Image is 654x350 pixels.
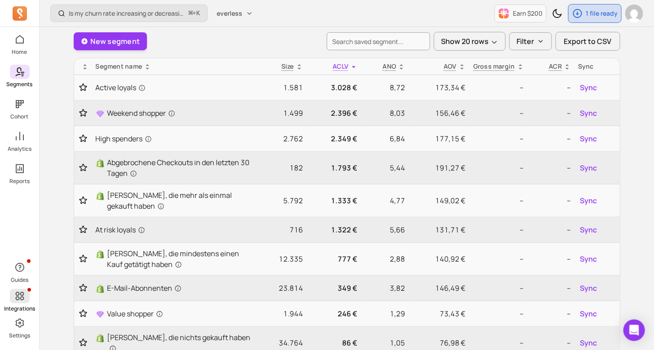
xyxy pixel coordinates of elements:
img: avatar [625,4,643,22]
span: Sync [580,224,597,235]
p: 182 [259,162,303,173]
p: 1,29 [365,308,405,319]
p: 140,92 € [412,254,465,264]
p: -- [531,254,571,264]
button: Sync [578,336,599,350]
p: AOV [444,62,457,71]
button: Sync [578,223,599,237]
p: 76,98 € [412,337,465,348]
p: 2.396 € [310,108,357,118]
p: -- [473,337,524,348]
p: -- [531,133,571,144]
p: 23.814 [259,283,303,293]
p: Gross margin [473,62,515,71]
img: Shopify [96,192,105,201]
button: Is my churn rate increasing or decreasing?⌘+K [50,4,208,22]
p: 1.322 € [310,224,357,235]
button: Show 20 rows [434,32,506,51]
button: Toggle favorite [78,254,89,263]
p: -- [531,283,571,293]
button: Sync [578,193,599,208]
p: Home [12,48,27,56]
span: Sync [580,82,597,93]
p: 8,03 [365,108,405,118]
p: 4,77 [365,195,405,206]
button: Toggle favorite [78,134,89,143]
button: 1 file ready [568,4,622,23]
p: -- [473,283,524,293]
p: 246 € [310,308,357,319]
span: High spenders [96,133,152,144]
button: Toggle favorite [78,163,89,172]
a: Weekend shopper [96,108,252,118]
p: ACR [549,62,562,71]
span: Sync [580,308,597,319]
p: 5.792 [259,195,303,206]
p: Analytics [8,145,31,153]
div: Sync [578,62,616,71]
p: 12.335 [259,254,303,264]
button: Guides [10,258,30,285]
p: -- [473,254,524,264]
p: 2.762 [259,133,303,144]
button: Toggle favorite [78,109,89,118]
p: 3.028 € [310,82,357,93]
p: 177,15 € [412,133,465,144]
input: search [327,32,430,50]
span: Sync [580,337,597,348]
img: Shopify [96,250,105,259]
div: Open Intercom Messenger [623,319,645,341]
p: 777 € [310,254,357,264]
p: 131,71 € [412,224,465,235]
p: -- [531,162,571,173]
span: ANO [383,62,396,70]
button: Toggle favorite [78,225,89,234]
span: Sync [580,133,597,144]
button: everless [211,5,258,22]
p: Earn $200 [513,9,543,18]
p: 2.349 € [310,133,357,144]
button: Sync [578,131,599,146]
img: Shopify [96,159,105,168]
p: 73,43 € [412,308,465,319]
span: Sync [580,283,597,293]
kbd: K [196,10,200,17]
p: Settings [9,332,30,339]
p: -- [473,308,524,319]
p: 2,88 [365,254,405,264]
p: -- [473,133,524,144]
button: Toggle favorite [78,309,89,318]
p: 34.764 [259,337,303,348]
p: Integrations [4,305,35,312]
p: 1.793 € [310,162,357,173]
span: [PERSON_NAME], die mindestens einen Kauf getätigt haben [107,248,252,270]
span: + [189,9,200,18]
span: ACLV [333,62,348,70]
kbd: ⌘ [188,8,193,19]
p: -- [531,337,571,348]
p: 5,66 [365,224,405,235]
p: 1.581 [259,82,303,93]
div: Segment name [96,62,252,71]
p: -- [473,162,524,173]
a: Value shopper [96,308,252,319]
a: Active loyals [96,82,252,93]
p: 173,34 € [412,82,465,93]
button: Sync [578,80,599,95]
p: 146,49 € [412,283,465,293]
span: At risk loyals [96,224,145,235]
span: Weekend shopper [107,108,175,118]
p: 8,72 [365,82,405,93]
button: Sync [578,252,599,266]
button: Filter [509,32,552,50]
p: -- [531,308,571,319]
a: Shopify[PERSON_NAME], die mehr als einmal gekauft haben [96,190,252,211]
p: 1.944 [259,308,303,319]
span: Sync [580,254,597,264]
button: Sync [578,281,599,295]
p: -- [531,82,571,93]
button: Sync [578,161,599,175]
p: -- [473,224,524,235]
button: Sync [578,106,599,120]
button: Sync [578,306,599,321]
